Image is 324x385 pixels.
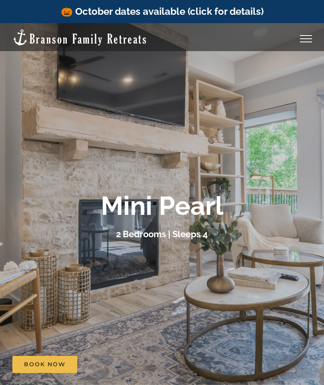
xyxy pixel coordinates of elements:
[116,229,208,239] h3: 2 Bedrooms | Sleeps 4
[24,361,66,368] span: Book Now
[290,35,322,42] a: Toggle Menu
[61,6,264,17] a: 🎃 October dates available (click for details)
[101,191,224,221] b: Mini Pearl
[12,356,77,373] a: Book Now
[12,28,148,46] img: Branson Family Retreats Logo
